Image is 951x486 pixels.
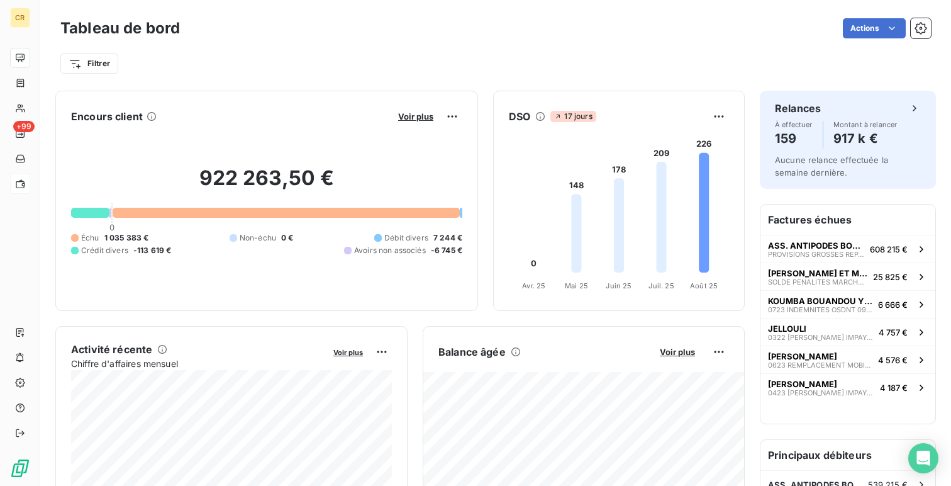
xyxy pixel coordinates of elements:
[281,232,293,244] span: 0 €
[760,263,935,290] button: [PERSON_NAME] ET MIGNOTTESOLDE PENALITES MARCHE CHALON 201825 825 €
[10,458,30,478] img: Logo LeanPay
[690,281,718,290] tspan: Août 25
[775,155,888,178] span: Aucune relance effectuée la semaine dernière.
[880,383,908,393] span: 4 187 €
[660,347,695,357] span: Voir plus
[775,101,821,116] h6: Relances
[133,245,172,256] span: -113 619 €
[908,443,938,473] div: Open Intercom Messenger
[109,222,114,232] span: 0
[833,121,898,128] span: Montant à relancer
[354,245,426,256] span: Avoirs non associés
[768,379,837,389] span: [PERSON_NAME]
[768,351,837,361] span: [PERSON_NAME]
[60,54,118,74] button: Filtrer
[330,346,367,358] button: Voir plus
[878,355,908,365] span: 4 576 €
[13,121,35,132] span: +99
[833,128,898,149] h4: 917 k €
[398,111,433,121] span: Voir plus
[768,389,875,397] span: 0423 [PERSON_NAME] IMPAYES MARS 19 - AOUT 20
[768,306,873,314] span: 0723 INDEMNITES OSDNT 09/22 A 06/23
[431,245,462,256] span: -6 745 €
[333,348,363,357] span: Voir plus
[760,373,935,401] button: [PERSON_NAME]0423 [PERSON_NAME] IMPAYES MARS 19 - AOUT 204 187 €
[656,346,699,358] button: Voir plus
[648,281,674,290] tspan: Juil. 25
[873,272,908,282] span: 25 825 €
[768,240,865,251] span: ASS. ANTIPODES BOURGOGNE
[550,111,596,122] span: 17 jours
[775,128,813,149] h4: 159
[768,296,873,306] span: KOUMBA BOUANDOU YESSI LINE
[879,327,908,337] span: 4 757 €
[768,361,873,369] span: 0623 REMPLACEMENT MOBILIER CHAMBRE - CTX AKAADACH
[71,166,462,203] h2: 922 263,50 €
[760,346,935,373] button: [PERSON_NAME]0623 REMPLACEMENT MOBILIER CHAMBRE - CTX AKAADACH4 576 €
[606,281,631,290] tspan: Juin 25
[384,232,428,244] span: Débit divers
[760,290,935,318] button: KOUMBA BOUANDOU YESSI LINE0723 INDEMNITES OSDNT 09/22 A 06/236 666 €
[768,324,806,334] span: JELLOULI
[775,121,813,128] span: À effectuer
[768,278,868,286] span: SOLDE PENALITES MARCHE CHALON 2018
[878,300,908,310] span: 6 666 €
[760,318,935,346] button: JELLOULI0322 [PERSON_NAME] IMPAYES JANV-21 A JANV-224 757 €
[760,440,935,470] h6: Principaux débiteurs
[522,281,545,290] tspan: Avr. 25
[870,244,908,254] span: 608 215 €
[394,111,437,122] button: Voir plus
[768,268,868,278] span: [PERSON_NAME] ET MIGNOTTE
[71,342,152,357] h6: Activité récente
[768,334,874,341] span: 0322 [PERSON_NAME] IMPAYES JANV-21 A JANV-22
[71,357,325,370] span: Chiffre d'affaires mensuel
[60,17,180,40] h3: Tableau de bord
[565,281,588,290] tspan: Mai 25
[104,232,149,244] span: 1 035 383 €
[760,205,935,235] h6: Factures échues
[433,232,462,244] span: 7 244 €
[240,232,276,244] span: Non-échu
[71,109,143,124] h6: Encours client
[81,232,99,244] span: Échu
[760,235,935,263] button: ASS. ANTIPODES BOURGOGNEPROVISIONS GROSSES REPARATIONS JUGEMENT DEFINITIF608 215 €
[10,8,30,28] div: CR
[81,245,128,256] span: Crédit divers
[10,123,30,144] a: +99
[768,251,865,258] span: PROVISIONS GROSSES REPARATIONS JUGEMENT DEFINITIF
[438,344,506,359] h6: Balance âgée
[843,18,906,38] button: Actions
[509,109,530,124] h6: DSO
